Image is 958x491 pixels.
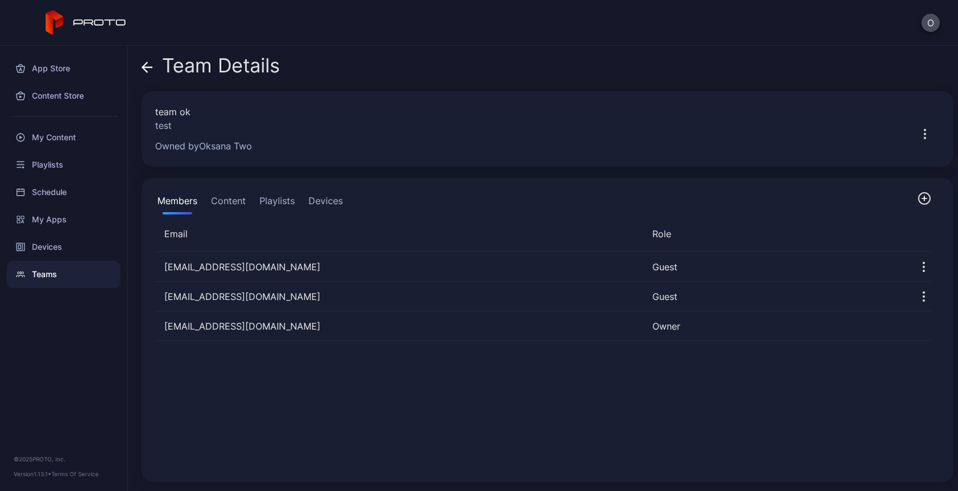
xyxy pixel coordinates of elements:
button: Devices [306,192,345,214]
span: Version 1.13.1 • [14,470,51,477]
a: Devices [7,233,120,261]
button: Playlists [257,192,297,214]
div: Guest [652,290,892,303]
a: Teams [7,261,120,288]
div: Role [652,227,892,241]
a: Content Store [7,82,120,109]
button: O [922,14,940,32]
a: My Apps [7,206,120,233]
a: App Store [7,55,120,82]
div: oxana.nagirna@gmail.com [155,290,643,303]
div: Guest [652,260,892,274]
a: Schedule [7,178,120,206]
div: Team Details [141,55,280,82]
div: oksana.savchenkova@dataart.com [155,260,643,274]
div: Owned by Oksana Two [155,139,896,153]
a: Playlists [7,151,120,178]
div: Owner [652,319,892,333]
div: savchenkova.ok+2@gmail.com [155,319,643,333]
button: Content [209,192,248,214]
div: team ok [155,105,896,119]
div: © 2025 PROTO, Inc. [14,455,113,464]
a: My Content [7,124,120,151]
div: Email [164,227,643,241]
div: test [155,119,896,132]
a: Terms Of Service [51,470,99,477]
button: Members [155,192,200,214]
